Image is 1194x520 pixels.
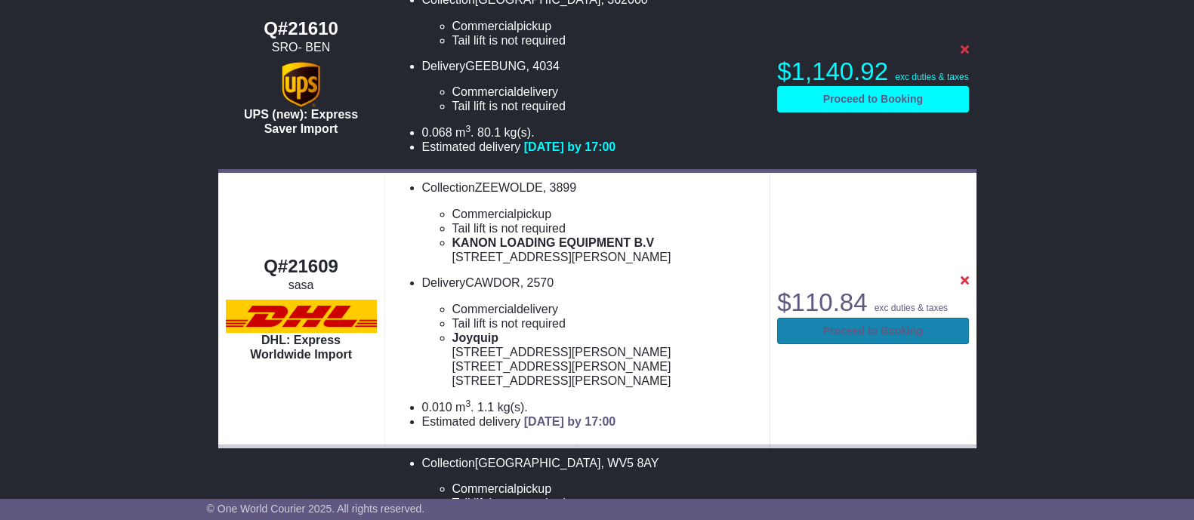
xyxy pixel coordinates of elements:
li: delivery [452,302,763,316]
li: pickup [452,19,763,33]
li: Tail lift is not required [452,99,763,113]
li: Collection [422,180,763,264]
span: , 4034 [526,60,559,72]
div: [STREET_ADDRESS][PERSON_NAME] [452,250,763,264]
span: kg(s). [504,126,535,139]
a: Proceed to Booking [777,86,968,112]
span: $ [777,288,867,316]
sup: 3 [465,124,471,134]
span: [DATE] by 17:00 [524,140,616,153]
li: Tail lift is not required [452,316,763,331]
span: 1.1 [477,401,494,414]
div: [STREET_ADDRESS][PERSON_NAME] [452,359,763,374]
span: Commercial [452,20,517,32]
div: sasa [226,278,377,292]
span: exc duties & taxes [895,72,968,82]
span: 1,140.92 [791,57,887,85]
li: pickup [452,207,763,221]
span: GEEBUNG [465,60,526,72]
span: Commercial [452,482,517,495]
span: kg(s). [498,401,528,414]
img: UPS (new): Express Saver Import [282,62,319,107]
div: [STREET_ADDRESS][PERSON_NAME] [452,374,763,388]
li: Delivery [422,59,763,114]
span: , 3899 [543,181,576,194]
span: , WV5 8AY [600,457,659,469]
div: Q#21609 [226,256,377,278]
span: 80.1 [477,126,501,139]
span: Commercial [452,208,517,220]
div: Q#21610 [226,18,377,40]
li: Estimated delivery [422,140,763,154]
span: [DATE] by 17:00 [524,415,616,428]
span: Commercial [452,85,517,98]
span: © One World Courier 2025. All rights reserved. [207,503,425,515]
li: Tail lift is not required [452,496,763,510]
span: [GEOGRAPHIC_DATA] [475,457,601,469]
span: $ [777,57,888,85]
span: 0.010 [422,401,452,414]
div: KANON LOADING EQUIPMENT B.V [452,235,763,250]
div: SRO- BEN [226,40,377,54]
span: ZEEWOLDE [475,181,543,194]
sup: 3 [465,398,471,409]
li: delivery [452,85,763,99]
span: , 2570 [520,276,554,289]
span: UPS (new): Express Saver Import [244,108,358,135]
img: DHL: Express Worldwide Import [226,300,377,333]
li: Estimated delivery [422,414,763,429]
span: m . [455,401,474,414]
a: Proceed to Booking [777,318,968,344]
span: 110.84 [791,288,867,316]
span: DHL: Express Worldwide Import [250,334,352,361]
li: Tail lift is not required [452,33,763,48]
span: m . [455,126,474,139]
span: CAWDOR [465,276,520,289]
li: Delivery [422,275,763,388]
span: Commercial [452,303,517,315]
span: exc duties & taxes [875,303,948,313]
li: Tail lift is not required [452,221,763,235]
div: [STREET_ADDRESS][PERSON_NAME] [452,345,763,359]
div: Joyquip [452,331,763,345]
span: 0.068 [422,126,452,139]
li: pickup [452,482,763,496]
